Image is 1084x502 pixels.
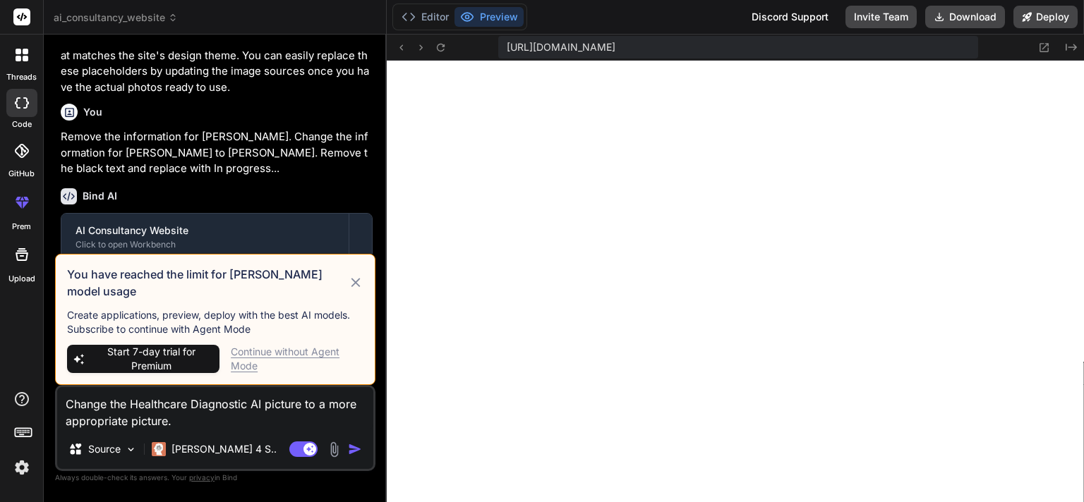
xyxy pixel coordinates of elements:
[76,239,335,250] div: Click to open Workbench
[55,471,375,484] p: Always double-check its answers. Your in Bind
[88,442,121,456] p: Source
[845,6,917,28] button: Invite Team
[61,32,373,95] p: The placeholder images have a subtle gradient background that matches the site's design theme. Yo...
[1013,6,1078,28] button: Deploy
[8,168,35,180] label: GitHub
[387,61,1084,502] iframe: Preview
[507,40,615,54] span: [URL][DOMAIN_NAME]
[57,387,373,429] textarea: Change the Healthcare Diagnostic AI picture to a more appropriate picture.
[125,443,137,455] img: Pick Models
[54,11,178,25] span: ai_consultancy_website
[12,118,32,130] label: code
[152,442,166,456] img: Claude 4 Sonnet
[83,189,117,203] h6: Bind AI
[454,7,524,27] button: Preview
[396,7,454,27] button: Editor
[6,71,37,83] label: threads
[231,345,363,373] div: Continue without Agent Mode
[326,441,342,458] img: attachment
[925,6,1005,28] button: Download
[67,308,363,336] p: Create applications, preview, deploy with the best AI models. Subscribe to continue with Agent Mode
[171,442,277,456] p: [PERSON_NAME] 4 S..
[348,442,362,456] img: icon
[189,473,215,482] span: privacy
[83,105,102,119] h6: You
[61,129,373,177] p: Remove the information for [PERSON_NAME]. Change the information for [PERSON_NAME] to [PERSON_NAM...
[67,266,348,300] h3: You have reached the limit for [PERSON_NAME] model usage
[10,455,34,479] img: settings
[76,224,335,238] div: AI Consultancy Website
[89,345,214,373] span: Start 7-day trial for Premium
[67,345,219,373] button: Start 7-day trial for Premium
[61,214,349,260] button: AI Consultancy WebsiteClick to open Workbench
[8,273,35,285] label: Upload
[12,221,31,233] label: prem
[743,6,837,28] div: Discord Support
